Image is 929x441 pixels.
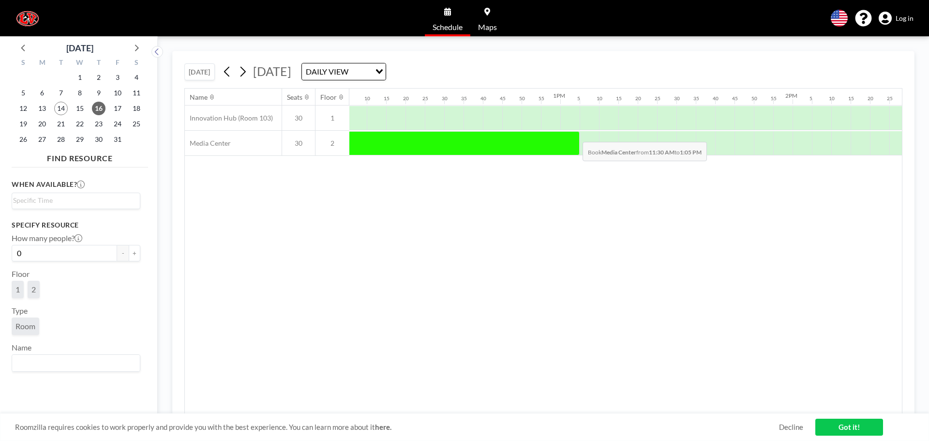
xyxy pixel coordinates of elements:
[887,95,893,102] div: 25
[111,133,124,146] span: Friday, October 31, 2025
[16,117,30,131] span: Sunday, October 19, 2025
[117,245,129,261] button: -
[480,95,486,102] div: 40
[16,102,30,115] span: Sunday, October 12, 2025
[73,133,87,146] span: Wednesday, October 29, 2025
[127,57,146,70] div: S
[35,117,49,131] span: Monday, October 20, 2025
[779,423,803,432] a: Decline
[12,355,140,371] div: Search for option
[829,95,835,102] div: 10
[384,95,390,102] div: 15
[12,233,82,243] label: How many people?
[12,269,30,279] label: Floor
[771,95,777,102] div: 55
[815,419,883,436] a: Got it!
[16,133,30,146] span: Sunday, October 26, 2025
[519,95,525,102] div: 50
[583,142,707,161] span: Book from to
[185,114,273,122] span: Innovation Hub (Room 103)
[108,57,127,70] div: F
[92,71,105,84] span: Thursday, October 2, 2025
[35,86,49,100] span: Monday, October 6, 2025
[320,93,337,102] div: Floor
[848,95,854,102] div: 15
[130,102,143,115] span: Saturday, October 18, 2025
[111,71,124,84] span: Friday, October 3, 2025
[422,95,428,102] div: 25
[111,86,124,100] span: Friday, October 10, 2025
[92,102,105,115] span: Thursday, October 16, 2025
[14,57,33,70] div: S
[302,63,386,80] div: Search for option
[12,150,148,163] h4: FIND RESOURCE
[442,95,448,102] div: 30
[597,95,602,102] div: 10
[185,139,231,148] span: Media Center
[785,92,797,99] div: 2PM
[15,285,20,294] span: 1
[111,102,124,115] span: Friday, October 17, 2025
[601,149,636,156] b: Media Center
[253,64,291,78] span: [DATE]
[12,343,31,352] label: Name
[54,102,68,115] span: Tuesday, October 14, 2025
[13,357,135,369] input: Search for option
[12,221,140,229] h3: Specify resource
[89,57,108,70] div: T
[751,95,757,102] div: 50
[282,114,315,122] span: 30
[655,95,660,102] div: 25
[16,86,30,100] span: Sunday, October 5, 2025
[364,95,370,102] div: 10
[35,133,49,146] span: Monday, October 27, 2025
[13,195,135,206] input: Search for option
[879,12,914,25] a: Log in
[287,93,302,102] div: Seats
[73,117,87,131] span: Wednesday, October 22, 2025
[15,9,40,28] img: organization-logo
[129,245,140,261] button: +
[73,71,87,84] span: Wednesday, October 1, 2025
[896,14,914,23] span: Log in
[190,93,208,102] div: Name
[809,95,812,102] div: 5
[52,57,71,70] div: T
[31,285,36,294] span: 2
[130,71,143,84] span: Saturday, October 4, 2025
[680,149,702,156] b: 1:05 PM
[553,92,565,99] div: 1PM
[54,133,68,146] span: Tuesday, October 28, 2025
[500,95,506,102] div: 45
[33,57,52,70] div: M
[433,23,463,31] span: Schedule
[35,102,49,115] span: Monday, October 13, 2025
[315,114,349,122] span: 1
[351,65,370,78] input: Search for option
[111,117,124,131] span: Friday, October 24, 2025
[184,63,215,80] button: [DATE]
[54,86,68,100] span: Tuesday, October 7, 2025
[461,95,467,102] div: 35
[635,95,641,102] div: 20
[403,95,409,102] div: 20
[15,423,779,432] span: Roomzilla requires cookies to work properly and provide you with the best experience. You can lea...
[315,139,349,148] span: 2
[92,86,105,100] span: Thursday, October 9, 2025
[868,95,873,102] div: 20
[130,117,143,131] span: Saturday, October 25, 2025
[12,193,140,208] div: Search for option
[693,95,699,102] div: 35
[577,95,580,102] div: 5
[478,23,497,31] span: Maps
[71,57,90,70] div: W
[713,95,719,102] div: 40
[130,86,143,100] span: Saturday, October 11, 2025
[732,95,738,102] div: 45
[54,117,68,131] span: Tuesday, October 21, 2025
[304,65,350,78] span: DAILY VIEW
[649,149,674,156] b: 11:30 AM
[92,133,105,146] span: Thursday, October 30, 2025
[73,102,87,115] span: Wednesday, October 15, 2025
[73,86,87,100] span: Wednesday, October 8, 2025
